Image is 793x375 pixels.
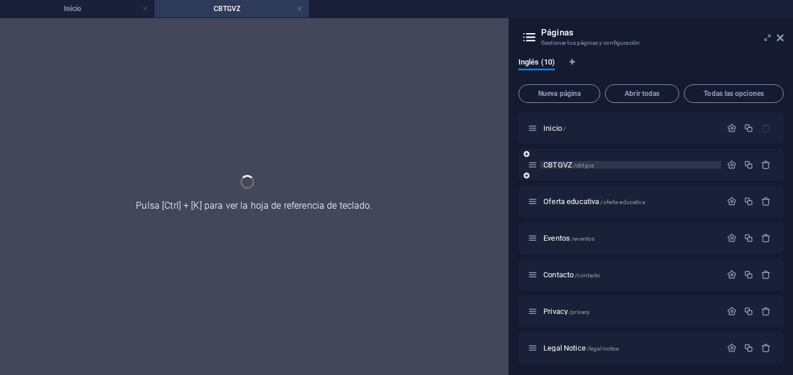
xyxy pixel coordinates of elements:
[518,55,555,72] span: Inglés (10)
[524,90,595,97] span: Nueva página
[744,123,754,133] div: Duplicar
[543,160,594,169] span: Haz clic para abrir la página
[727,123,737,133] div: Configuración
[727,160,737,170] div: Configuración
[540,271,721,278] div: Contacto/contacto
[518,58,784,80] div: Pestañas de idiomas
[540,344,721,352] div: Legal Notice/legal-notice
[727,197,737,206] div: Configuración
[543,270,600,279] span: Contacto
[744,306,754,316] div: Duplicar
[540,124,721,132] div: Inicio/
[543,234,594,242] span: Haz clic para abrir la página
[541,27,784,38] h2: Páginas
[540,234,721,242] div: Eventos/eventos
[563,126,565,132] span: /
[744,233,754,243] div: Duplicar
[727,270,737,280] div: Configuración
[540,308,721,315] div: Privacy/privacy
[727,233,737,243] div: Configuración
[575,272,600,278] span: /contacto
[587,345,619,352] span: /legal-notice
[543,307,590,316] span: Privacy
[744,270,754,280] div: Duplicar
[540,161,721,169] div: CBTGVZ/cbtgvz
[543,124,565,133] span: Haz clic para abrir la página
[761,233,771,243] div: Eliminar
[744,343,754,353] div: Duplicar
[543,344,619,352] span: Haz clic para abrir la página
[569,309,590,315] span: /privacy
[761,306,771,316] div: Eliminar
[571,235,594,242] span: /eventos
[761,160,771,170] div: Eliminar
[605,84,679,103] button: Abrir todas
[154,2,309,15] h4: CBTGVZ
[744,197,754,206] div: Duplicar
[540,198,721,205] div: Oferta educativa/oferta-educativa
[610,90,674,97] span: Abrir todas
[518,84,600,103] button: Nueva página
[543,197,645,206] span: Oferta educativa
[761,123,771,133] div: La página principal no puede eliminarse
[744,160,754,170] div: Duplicar
[541,38,760,48] h3: Gestionar tus páginas y configuración
[689,90,778,97] span: Todas las opciones
[600,199,644,205] span: /oferta-educativa
[727,306,737,316] div: Configuración
[761,270,771,280] div: Eliminar
[761,197,771,206] div: Eliminar
[684,84,784,103] button: Todas las opciones
[574,162,594,169] span: /cbtgvz
[727,343,737,353] div: Configuración
[761,343,771,353] div: Eliminar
